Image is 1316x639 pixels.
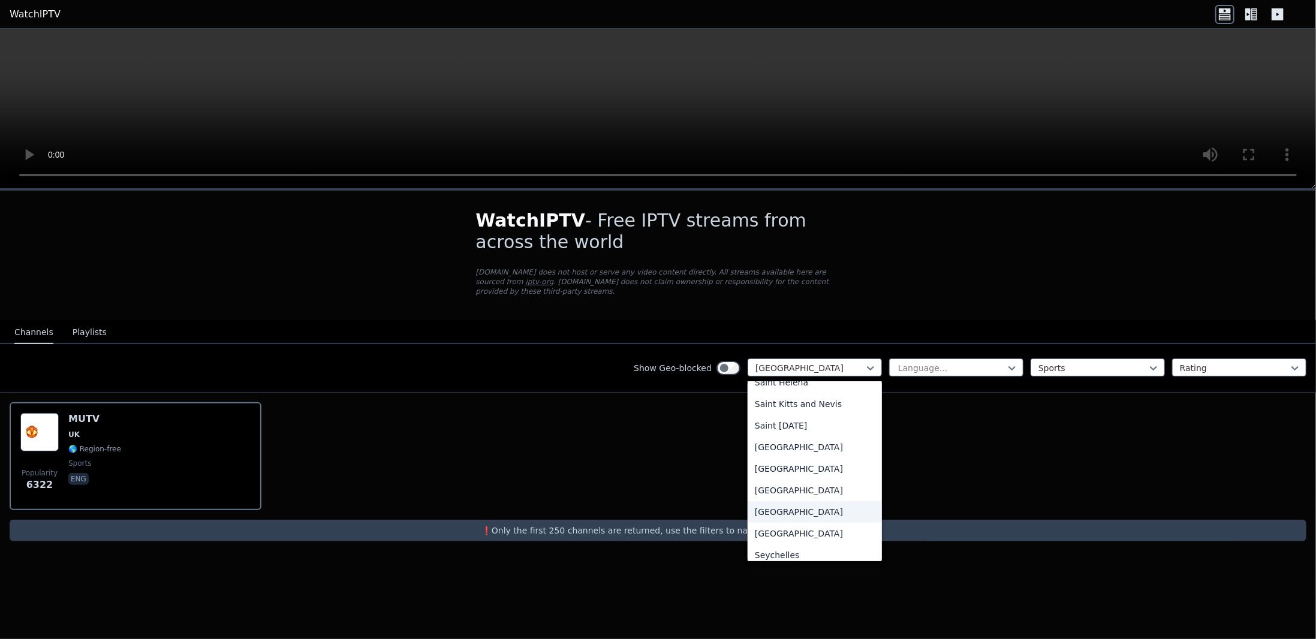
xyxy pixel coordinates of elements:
p: [DOMAIN_NAME] does not host or serve any video content directly. All streams available here are s... [476,267,841,296]
label: Show Geo-blocked [634,362,712,374]
a: iptv-org [526,278,554,286]
button: Channels [14,321,53,344]
h1: - Free IPTV streams from across the world [476,210,841,253]
p: ❗️Only the first 250 channels are returned, use the filters to narrow down channels. [14,525,1302,536]
div: Saint [DATE] [748,415,882,436]
div: [GEOGRAPHIC_DATA] [748,523,882,544]
div: [GEOGRAPHIC_DATA] [748,501,882,523]
span: sports [68,459,91,468]
span: UK [68,430,80,439]
img: MUTV [20,413,59,451]
div: [GEOGRAPHIC_DATA] [748,458,882,480]
h6: MUTV [68,413,121,425]
div: Seychelles [748,544,882,566]
div: [GEOGRAPHIC_DATA] [748,480,882,501]
button: Playlists [73,321,107,344]
p: eng [68,473,89,485]
div: [GEOGRAPHIC_DATA] [748,436,882,458]
div: Saint Helena [748,372,882,393]
a: WatchIPTV [10,7,61,22]
span: 6322 [26,478,53,492]
span: WatchIPTV [476,210,586,231]
div: Saint Kitts and Nevis [748,393,882,415]
span: Popularity [22,468,58,478]
span: 🌎 Region-free [68,444,121,454]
